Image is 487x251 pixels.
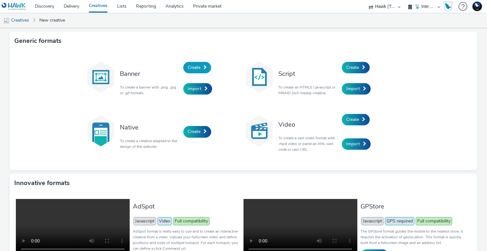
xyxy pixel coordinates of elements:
[120,123,180,132] h3: Native
[183,62,211,73] a: Create
[3,17,10,24] img: mobile
[85,61,117,93] img: banner.svg
[360,202,468,211] h3: GPStore
[120,69,180,78] h3: Banner
[278,120,339,129] h3: Video
[2,3,26,10] img: undefined Logo
[278,69,339,78] h3: Script
[243,115,275,147] img: video.svg
[243,61,275,93] img: code.svg
[346,141,360,147] span: Import
[385,217,414,225] span: GPS required
[342,138,371,150] a: Import
[183,126,211,137] a: Create
[472,2,482,11] img: Support Hawk
[443,1,455,11] a: Hawk Academy
[342,114,370,125] a: Create
[342,83,371,95] a: Import
[346,64,359,70] span: Create
[14,178,70,188] h3: Innovative formats
[188,86,201,92] span: Import
[443,1,453,11] img: Hawk Academy
[14,36,62,46] h3: Generic formats
[278,135,339,152] p: To create a vast video format with .mp4 video or paste an XML vast code or vast URL.
[120,138,180,149] p: To create a creative adapted to the design of the website.
[133,217,156,225] span: Javascript
[416,217,452,225] span: Full compatibility
[173,217,210,225] span: Full compatibility
[342,62,370,73] a: Create
[36,13,68,28] a: New creative
[361,217,384,225] span: Javascript
[120,84,180,96] p: To create a banner with .png, .jpg or .gif formats.
[183,83,212,95] a: Import
[346,86,360,92] span: Import
[188,64,200,70] span: Create
[188,129,200,135] span: Create
[360,228,468,246] p: The GPStore format guides the mobile to the nearest store, it requires the activation of geolocat...
[346,116,359,122] span: Create
[85,115,117,147] img: native.svg
[278,84,339,96] p: To create an HTML5 / javascript or MRAID (rich media) creative.
[133,202,240,211] h3: AdSpot
[157,217,172,225] span: Video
